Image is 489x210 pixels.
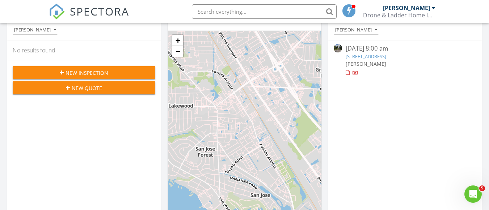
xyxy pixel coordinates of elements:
[13,81,155,94] button: New Quote
[172,46,183,57] a: Zoom out
[172,35,183,46] a: Zoom in
[192,4,337,19] input: Search everything...
[346,44,464,53] div: [DATE] 8:00 am
[334,44,342,52] img: streetview
[49,4,65,20] img: The Best Home Inspection Software - Spectora
[346,53,386,60] a: [STREET_ADDRESS]
[72,84,102,92] span: New Quote
[335,27,377,33] div: [PERSON_NAME]
[14,27,56,33] div: [PERSON_NAME]
[13,25,58,35] button: [PERSON_NAME]
[7,40,161,60] div: No results found
[49,10,129,25] a: SPECTORA
[383,4,430,12] div: [PERSON_NAME]
[346,60,386,67] span: [PERSON_NAME]
[66,69,108,77] span: New Inspection
[334,44,476,76] a: [DATE] 8:00 am [STREET_ADDRESS] [PERSON_NAME]
[13,66,155,79] button: New Inspection
[464,185,482,203] iframe: Intercom live chat
[70,4,129,19] span: SPECTORA
[479,185,485,191] span: 5
[363,12,435,19] div: Drone & Ladder Home Inspections
[334,25,379,35] button: [PERSON_NAME]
